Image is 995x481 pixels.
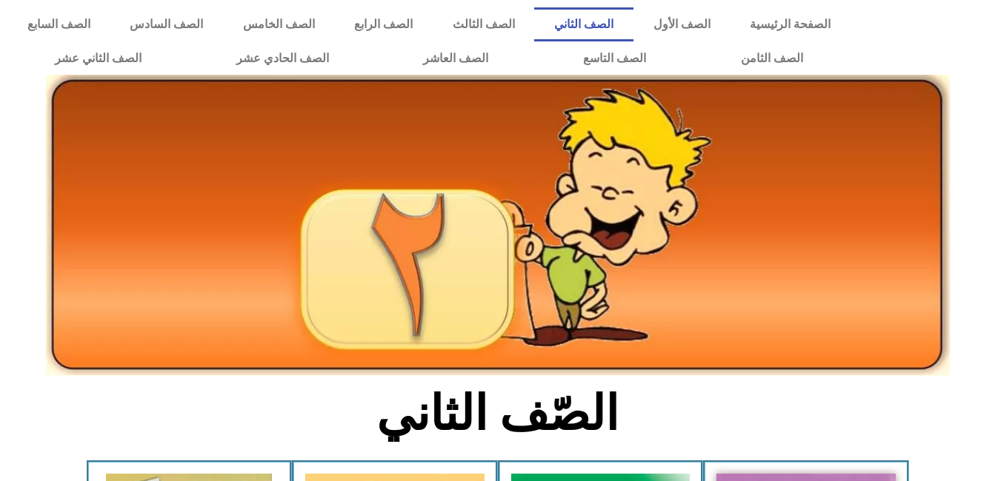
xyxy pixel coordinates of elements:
[110,7,223,41] a: الصف السادس
[730,7,850,41] a: الصفحة الرئيسية
[223,7,334,41] a: الصف الخامس
[433,7,534,41] a: الصف الثالث
[536,41,693,75] a: الصف التاسع
[534,7,633,41] a: الصف الثاني
[376,41,536,75] a: الصف العاشر
[693,41,851,75] a: الصف الثامن
[633,7,730,41] a: الصف الأول
[253,385,742,443] h2: الصّف الثاني
[334,7,432,41] a: الصف الرابع
[7,41,189,75] a: الصف الثاني عشر
[189,41,376,75] a: الصف الحادي عشر
[7,7,110,41] a: الصف السابع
